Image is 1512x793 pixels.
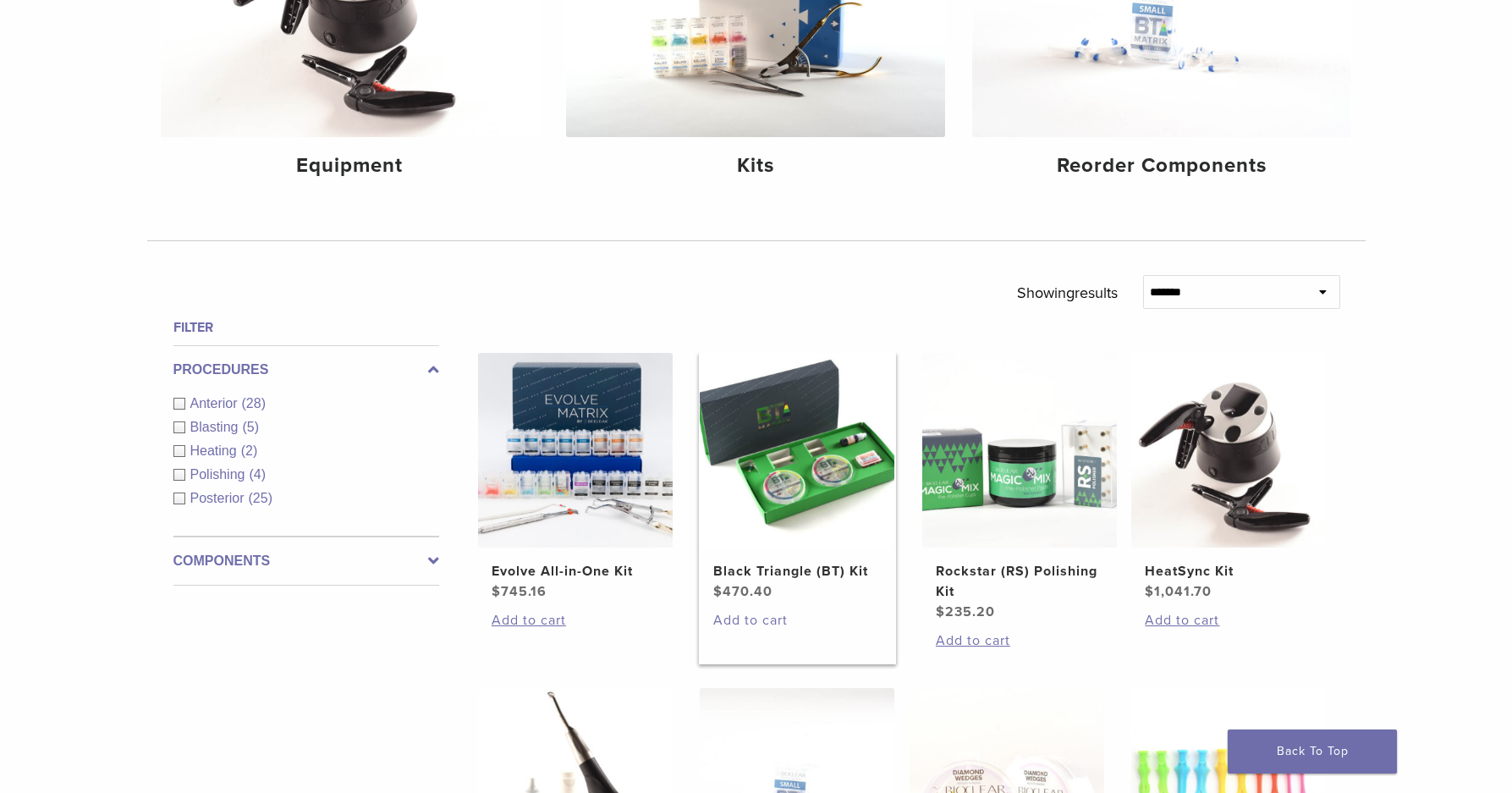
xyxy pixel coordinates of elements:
img: Rockstar (RS) Polishing Kit [922,353,1117,548]
a: HeatSync KitHeatSync Kit $1,041.70 [1130,353,1328,602]
h4: Reorder Components [986,151,1338,181]
a: Add to cart: “Black Triangle (BT) Kit” [713,610,881,631]
a: Rockstar (RS) Polishing KitRockstar (RS) Polishing Kit $235.20 [921,353,1119,622]
span: Polishing [190,467,250,482]
h2: Rockstar (RS) Polishing Kit [936,561,1103,602]
img: Evolve All-in-One Kit [478,353,673,548]
a: Add to cart: “Rockstar (RS) Polishing Kit” [936,631,1103,651]
span: $ [1145,583,1154,600]
span: (5) [242,420,259,434]
a: Add to cart: “HeatSync Kit” [1145,610,1312,631]
span: (2) [241,443,258,458]
h2: Black Triangle (BT) Kit [713,561,881,581]
a: Add to cart: “Evolve All-in-One Kit” [492,610,659,631]
bdi: 1,041.70 [1145,583,1212,600]
h2: HeatSync Kit [1145,561,1312,581]
a: Evolve All-in-One KitEvolve All-in-One Kit $745.16 [477,353,674,602]
span: (25) [249,491,272,505]
p: Showing results [1017,275,1118,311]
bdi: 745.16 [492,583,547,600]
bdi: 470.40 [713,583,772,600]
bdi: 235.20 [936,603,995,620]
span: Posterior [190,491,249,505]
a: Back To Top [1228,730,1397,774]
img: HeatSync Kit [1131,353,1326,548]
span: $ [713,583,723,600]
label: Procedures [173,360,439,380]
span: Anterior [190,396,242,410]
span: Heating [190,443,241,458]
h2: Evolve All-in-One Kit [492,561,659,581]
span: (28) [242,396,266,410]
h4: Kits [580,151,932,181]
h4: Filter [173,317,439,338]
a: Black Triangle (BT) KitBlack Triangle (BT) Kit $470.40 [699,353,896,602]
img: Black Triangle (BT) Kit [700,353,894,548]
span: (4) [249,467,266,482]
span: $ [936,603,945,620]
span: Blasting [190,420,243,434]
span: $ [492,583,501,600]
h4: Equipment [174,151,526,181]
label: Components [173,551,439,571]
